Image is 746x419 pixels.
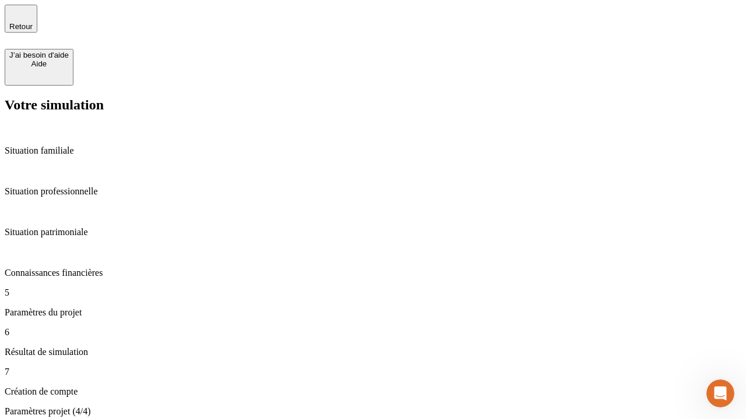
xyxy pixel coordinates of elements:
p: Situation patrimoniale [5,227,741,237]
div: Aide [9,59,69,68]
p: Création de compte [5,386,741,397]
p: Paramètres du projet [5,307,741,318]
p: 6 [5,327,741,338]
p: Situation familiale [5,145,741,156]
iframe: Intercom live chat [706,379,734,407]
p: Connaissances financières [5,268,741,278]
div: J’ai besoin d'aide [9,51,69,59]
p: Situation professionnelle [5,186,741,197]
button: Retour [5,5,37,33]
span: Retour [9,22,33,31]
p: 5 [5,287,741,298]
p: 7 [5,367,741,377]
p: Résultat de simulation [5,347,741,357]
h2: Votre simulation [5,97,741,113]
p: Paramètres projet (4/4) [5,406,741,417]
button: J’ai besoin d'aideAide [5,49,73,86]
